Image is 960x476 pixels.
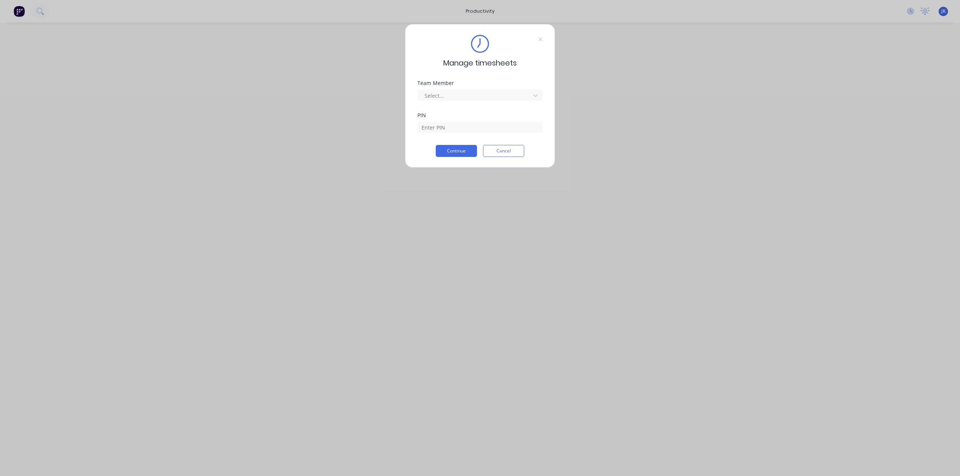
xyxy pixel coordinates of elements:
[417,113,543,118] div: PIN
[417,81,543,86] div: Team Member
[443,57,517,69] span: Manage timesheets
[483,145,524,157] button: Cancel
[436,145,477,157] button: Continue
[417,122,543,133] input: Enter PIN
